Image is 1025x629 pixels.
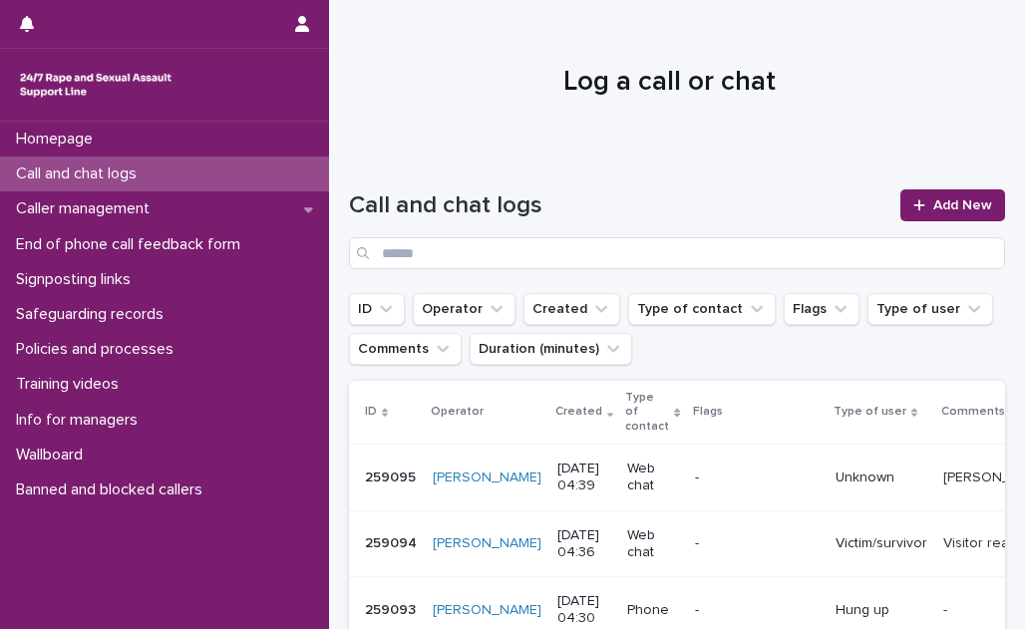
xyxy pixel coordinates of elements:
[8,235,256,254] p: End of phone call feedback form
[557,593,611,627] p: [DATE] 04:30
[943,598,951,619] p: -
[8,164,153,183] p: Call and chat logs
[557,461,611,494] p: [DATE] 04:39
[433,535,541,552] a: [PERSON_NAME]
[349,191,888,220] h1: Call and chat logs
[627,461,678,494] p: Web chat
[627,527,678,561] p: Web chat
[470,333,632,365] button: Duration (minutes)
[433,470,541,486] a: [PERSON_NAME]
[834,401,906,423] p: Type of user
[349,237,1005,269] input: Search
[867,293,993,325] button: Type of user
[8,446,99,465] p: Wallboard
[349,66,991,100] h1: Log a call or chat
[555,401,602,423] p: Created
[365,531,421,552] p: 259094
[836,602,927,619] p: Hung up
[523,293,620,325] button: Created
[625,387,669,438] p: Type of contact
[836,535,927,552] p: Victim/survivor
[8,199,166,218] p: Caller management
[349,293,405,325] button: ID
[8,480,218,499] p: Banned and blocked callers
[365,598,420,619] p: 259093
[16,65,175,105] img: rhQMoQhaT3yELyF149Cw
[557,527,611,561] p: [DATE] 04:36
[900,189,1005,221] a: Add New
[695,470,820,486] p: -
[413,293,515,325] button: Operator
[433,602,541,619] a: [PERSON_NAME]
[8,130,109,149] p: Homepage
[8,411,154,430] p: Info for managers
[628,293,776,325] button: Type of contact
[941,401,1005,423] p: Comments
[349,333,462,365] button: Comments
[693,401,723,423] p: Flags
[431,401,484,423] p: Operator
[8,305,179,324] p: Safeguarding records
[695,602,820,619] p: -
[365,466,420,486] p: 259095
[627,602,678,619] p: Phone
[365,401,377,423] p: ID
[784,293,859,325] button: Flags
[836,470,927,486] p: Unknown
[695,535,820,552] p: -
[933,198,992,212] span: Add New
[8,375,135,394] p: Training videos
[8,340,189,359] p: Policies and processes
[8,270,147,289] p: Signposting links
